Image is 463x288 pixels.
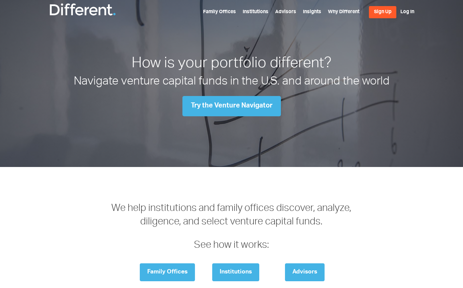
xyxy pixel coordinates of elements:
[110,202,353,253] h3: We help institutions and family offices discover, analyze, diligence, and select venture capital ...
[369,6,396,18] a: Sign Up
[203,10,236,15] a: Family Offices
[110,239,353,253] p: See how it works:
[49,3,116,16] img: Different Funds
[47,54,416,74] h1: How is your portfolio different?
[140,263,195,281] a: Family Offices
[303,10,321,15] a: Insights
[47,74,416,90] h2: Navigate venture capital funds in the U.S. and around the world
[400,10,414,15] a: Log In
[285,263,325,281] a: Advisors
[212,263,259,281] a: Institutions
[275,10,296,15] a: Advisors
[328,10,359,15] a: Why Different
[182,96,281,116] a: Try the Venture Navigator
[243,10,268,15] a: Institutions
